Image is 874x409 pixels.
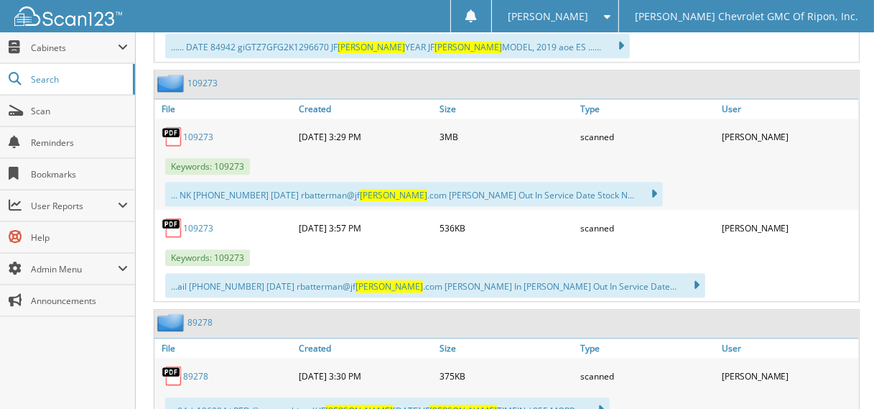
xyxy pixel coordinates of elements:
span: [PERSON_NAME] Chevrolet GMC Of Ripon, Inc. [635,12,858,21]
img: PDF.png [162,217,183,239]
div: 3MB [436,122,577,151]
img: PDF.png [162,126,183,147]
a: Size [436,339,577,358]
a: 109273 [183,131,213,143]
span: [PERSON_NAME] [355,280,423,293]
span: Announcements [31,295,128,307]
a: 89278 [187,316,213,328]
div: [DATE] 3:30 PM [295,362,436,390]
a: Created [295,99,436,119]
span: Scan [31,105,128,117]
span: Cabinets [31,42,118,54]
a: User [718,339,859,358]
span: Bookmarks [31,168,128,180]
span: [PERSON_NAME] [434,41,502,53]
a: File [154,339,295,358]
a: File [154,99,295,119]
span: Help [31,231,128,244]
span: Reminders [31,137,128,149]
span: [PERSON_NAME] [338,41,405,53]
iframe: Chat Widget [802,340,874,409]
div: 375KB [436,362,577,390]
div: scanned [577,362,718,390]
img: folder2.png [157,313,187,331]
div: [PERSON_NAME] [718,122,859,151]
a: Type [577,99,718,119]
a: 109273 [183,222,213,234]
span: Admin Menu [31,263,118,275]
div: [PERSON_NAME] [718,213,859,242]
a: Type [577,339,718,358]
div: scanned [577,122,718,151]
div: ...... DATE 84942 giGTZ7GFG2K1296670 JF YEAR JF MODEL, 2019 aoe ES ...... [165,34,630,58]
a: 109273 [187,77,218,89]
img: folder2.png [157,74,187,92]
div: [DATE] 3:29 PM [295,122,436,151]
div: scanned [577,213,718,242]
span: User Reports [31,200,118,212]
span: Keywords: 109273 [165,249,250,266]
div: ...ail [PHONE_NUMBER] [DATE] rbatterman@jf .com [PERSON_NAME] In [PERSON_NAME] Out In Service Dat... [165,273,705,298]
div: [PERSON_NAME] [718,362,859,390]
div: ... NK [PHONE_NUMBER] [DATE] rbatterman@jf .com [PERSON_NAME] Out In Service Date Stock N... [165,182,663,206]
span: Keywords: 109273 [165,158,250,175]
div: 536KB [436,213,577,242]
span: [PERSON_NAME] [360,189,427,201]
span: [PERSON_NAME] [508,12,589,21]
a: 89278 [183,370,208,382]
a: User [718,99,859,119]
div: [DATE] 3:57 PM [295,213,436,242]
span: Search [31,73,126,86]
a: Size [436,99,577,119]
a: Created [295,339,436,358]
img: scan123-logo-white.svg [14,6,122,26]
img: PDF.png [162,365,183,387]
